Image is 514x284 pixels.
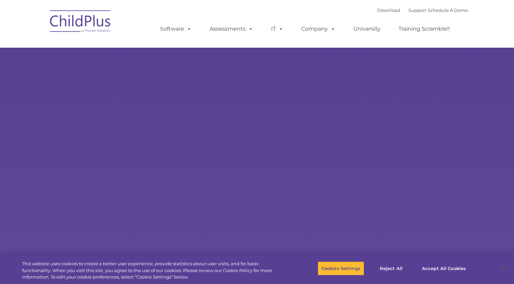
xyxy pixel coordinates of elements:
a: Schedule A Demo [428,7,468,13]
div: This website uses cookies to create a better user experience, provide statistics about user visit... [22,261,283,281]
a: Download [377,7,400,13]
button: Reject All [370,261,412,275]
a: Company [295,22,342,36]
img: ChildPlus by Procare Solutions [47,5,114,40]
button: Close [496,261,511,276]
button: Accept All Cookies [418,261,469,275]
a: University [347,22,387,36]
font: | [377,7,468,13]
a: Software [153,22,198,36]
a: Training Scramble!! [392,22,457,36]
a: Support [408,7,426,13]
a: IT [264,22,290,36]
button: Cookies Settings [318,261,364,275]
a: Assessments [203,22,260,36]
